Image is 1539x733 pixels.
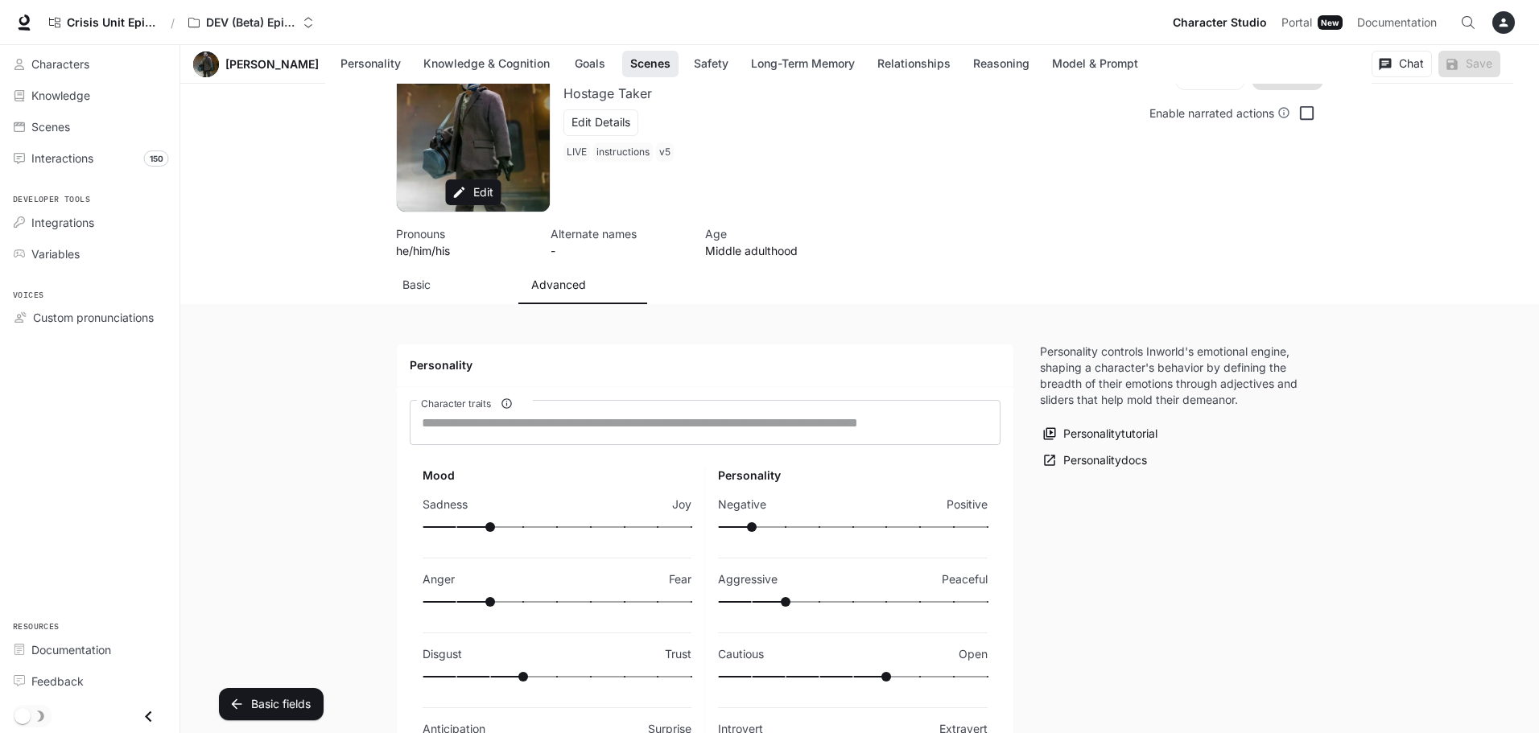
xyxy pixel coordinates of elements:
a: Feedback [6,667,173,695]
p: Middle adulthood [705,242,840,259]
span: Character Studio [1173,13,1267,33]
p: Cautious [718,646,764,662]
a: PortalNew [1275,6,1349,39]
a: Variables [6,240,173,268]
a: Scenes [6,113,173,141]
a: Character Studio [1166,6,1273,39]
button: Personalitytutorial [1040,421,1161,447]
p: - [551,242,686,259]
span: v5 [656,142,677,162]
button: Chat [1372,51,1432,77]
span: Documentation [1357,13,1437,33]
p: instructions [596,146,650,159]
a: Integrations [6,208,173,237]
button: Edit Details [563,109,638,136]
span: Dark mode toggle [14,706,31,724]
button: Open Command Menu [1452,6,1484,39]
span: instructions [593,142,656,162]
span: Portal [1281,13,1312,33]
a: Interactions [6,144,173,172]
span: Crisis Unit Episode 1 [67,16,157,30]
p: Personality controls Inworld's emotional engine, shaping a character's behavior by defining the b... [1040,344,1298,408]
button: Open workspace menu [181,6,321,39]
button: Model & Prompt [1044,51,1146,77]
div: Avatar image [193,51,219,77]
p: Hostage Taker [563,85,652,101]
a: Knowledge [6,81,173,109]
button: Open character details dialog [563,142,677,168]
p: Open [959,646,988,662]
p: Age [705,225,840,242]
button: Safety [685,51,736,77]
p: Trust [665,646,691,662]
a: Crisis Unit Episode 1 [42,6,164,39]
div: / [164,14,181,31]
button: Open character details dialog [551,225,686,259]
p: Joy [672,496,691,513]
button: Reasoning [965,51,1038,77]
button: Scenes [622,51,679,77]
button: Character traits [496,393,518,414]
p: Positive [947,496,988,513]
span: Character traits [421,397,491,410]
a: Documentation [1351,6,1449,39]
button: Long-Term Memory [743,51,863,77]
button: Knowledge & Cognition [415,51,558,77]
span: Knowledge [31,87,90,104]
p: Disgust [423,646,462,662]
button: Open character details dialog [705,225,840,259]
p: Aggressive [718,571,778,587]
p: Advanced [531,277,586,293]
span: LIVE [563,142,593,162]
button: Open character details dialog [396,225,531,259]
p: Peaceful [942,571,988,587]
p: LIVE [567,146,587,159]
p: he/him/his [396,242,531,259]
p: Pronouns [396,225,531,242]
span: Interactions [31,150,93,167]
button: Open character avatar dialog [397,59,550,212]
p: Alternate names [551,225,686,242]
span: Documentation [31,641,111,658]
div: Avatar image [397,59,550,212]
p: v5 [659,146,670,159]
button: Goals [564,51,616,77]
button: Open character avatar dialog [193,51,219,77]
button: Open character details dialog [563,84,652,103]
a: Characters [6,50,173,78]
span: Variables [31,245,80,262]
span: Integrations [31,214,94,231]
span: Characters [31,56,89,72]
h4: Personality [410,357,1001,373]
div: New [1318,15,1343,30]
a: Custom pronunciations [6,303,173,331]
button: Edit [446,179,501,206]
p: Anger [423,571,455,587]
span: 150 [144,150,169,167]
h6: Personality [718,467,988,484]
p: DEV (Beta) Episode 1 - Crisis Unit [206,16,296,30]
button: Open character details dialog [563,58,768,84]
div: Enable narrated actions [1149,105,1290,121]
p: Fear [669,571,691,587]
span: Scenes [31,118,70,135]
a: [PERSON_NAME] [225,59,319,70]
button: Relationships [869,51,959,77]
h6: Mood [423,467,691,484]
span: Feedback [31,673,84,690]
button: Close drawer [130,700,167,733]
p: Negative [718,496,766,513]
span: Custom pronunciations [33,309,154,326]
a: Personalitydocs [1040,447,1151,474]
p: Sadness [423,496,468,513]
a: Documentation [6,636,173,664]
button: Basic fields [219,688,324,720]
button: Personality [332,51,409,77]
p: Basic [402,277,431,293]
